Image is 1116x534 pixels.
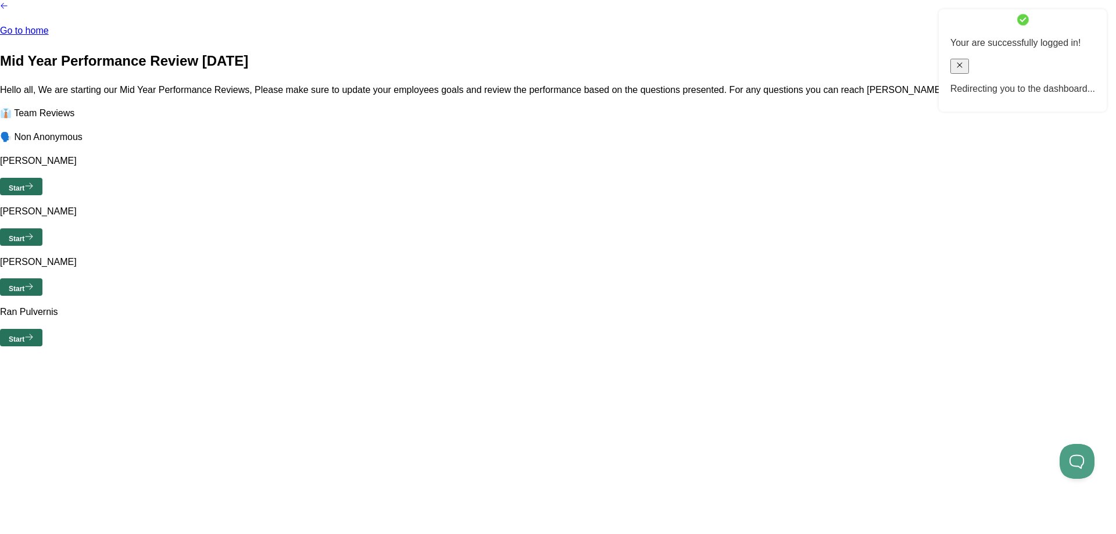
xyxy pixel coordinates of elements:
span: Start [9,235,24,243]
p: Your are successfully logged in! [950,37,1095,49]
span: Start [9,184,24,192]
span: Start [9,335,24,343]
span: Start [9,285,24,293]
iframe: Help Scout Beacon - Open [1060,444,1094,479]
p: Redirecting you to the dashboard... [950,83,1095,95]
button: Close notification [950,59,969,74]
